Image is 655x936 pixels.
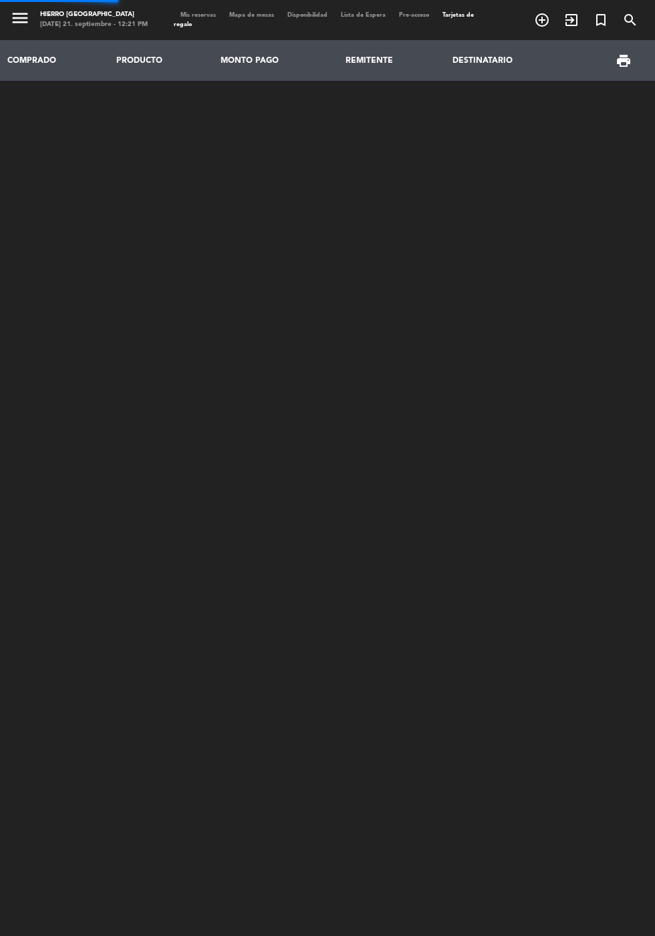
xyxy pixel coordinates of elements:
i: exit_to_app [563,12,579,28]
span: Lista de Espera [334,12,392,18]
span: Disponibilidad [281,12,334,18]
i: search [622,12,638,28]
span: Mis reservas [174,12,223,18]
button: menu [10,8,30,31]
th: PRODUCTO [109,40,213,81]
span: Pre-acceso [392,12,436,18]
th: REMITENTE [338,40,445,81]
span: Mapa de mesas [223,12,281,18]
i: turned_in_not [593,12,609,28]
i: menu [10,8,30,28]
th: MONTO PAGO [213,40,338,81]
div: [DATE] 21. septiembre - 12:21 PM [40,20,148,30]
th: DESTINATARIO [445,40,574,81]
span: print [616,53,632,69]
i: add_circle_outline [534,12,550,28]
div: Hierro [GEOGRAPHIC_DATA] [40,10,148,20]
